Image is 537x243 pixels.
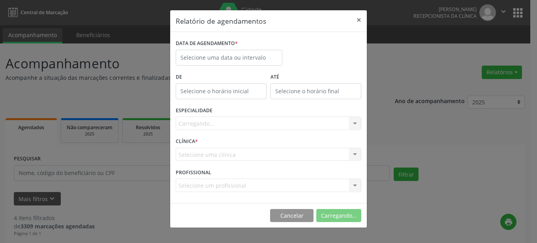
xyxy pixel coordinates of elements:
[176,83,267,99] input: Selecione o horário inicial
[351,10,367,30] button: Close
[176,71,267,83] label: De
[316,209,361,222] button: Carregando...
[176,38,238,50] label: DATA DE AGENDAMENTO
[176,166,211,179] label: PROFISSIONAL
[270,209,314,222] button: Cancelar
[270,83,361,99] input: Selecione o horário final
[176,105,212,117] label: ESPECIALIDADE
[176,136,198,148] label: CLÍNICA
[176,16,266,26] h5: Relatório de agendamentos
[270,71,361,83] label: ATÉ
[176,50,282,66] input: Selecione uma data ou intervalo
